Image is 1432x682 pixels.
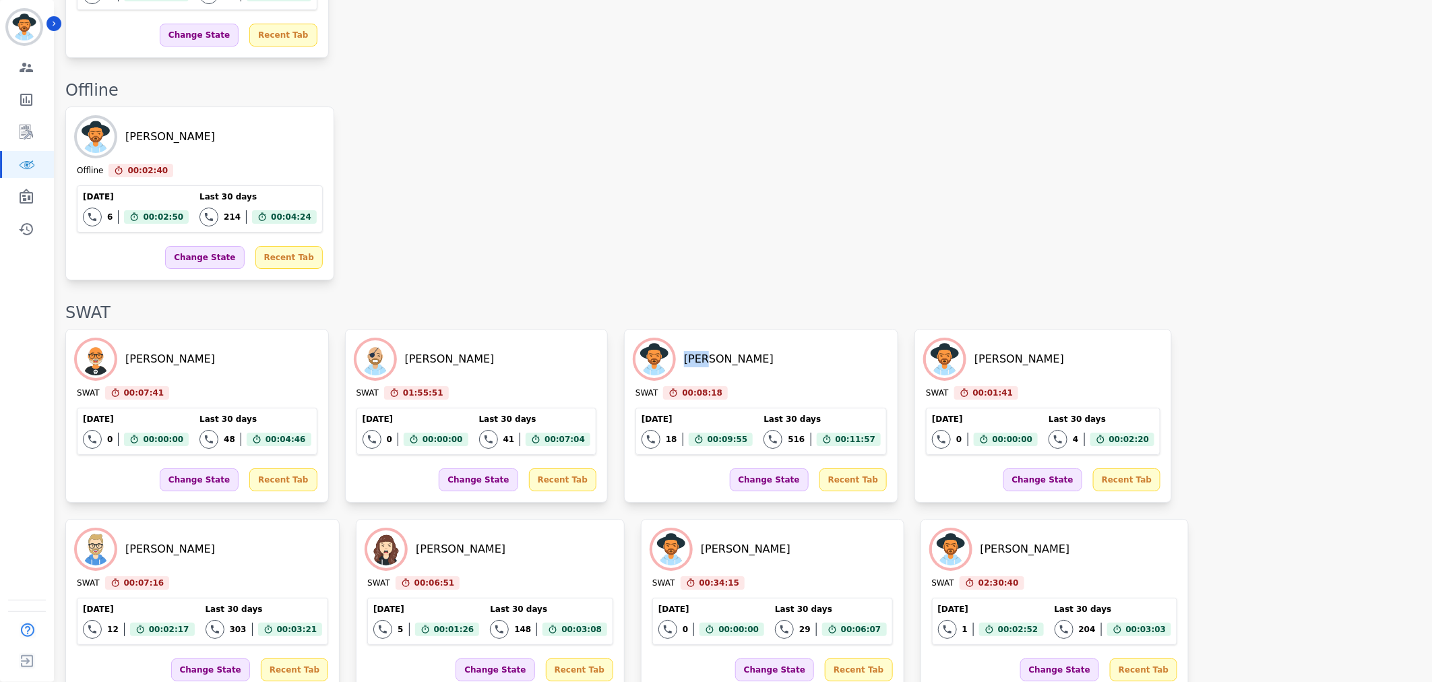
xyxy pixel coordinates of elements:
span: 02:30:40 [978,576,1019,590]
div: [DATE] [938,604,1044,615]
div: Recent Tab [546,658,613,681]
div: 0 [956,434,962,445]
div: 6 [107,212,113,222]
div: [PERSON_NAME] [125,129,215,145]
span: 00:07:04 [544,433,585,446]
div: [DATE] [932,414,1038,425]
div: Recent Tab [819,468,887,491]
div: 148 [514,624,531,635]
img: Bordered avatar [8,11,40,43]
div: Change State [735,658,814,681]
div: Last 30 days [1055,604,1172,615]
div: Last 30 days [775,604,886,615]
img: Avatar [652,530,690,568]
div: 48 [224,434,235,445]
div: [DATE] [83,191,189,202]
div: SWAT [77,578,99,590]
div: 0 [683,624,688,635]
div: [DATE] [642,414,753,425]
div: Recent Tab [255,246,323,269]
span: 00:00:00 [718,623,759,636]
span: 00:07:16 [124,576,164,590]
img: Avatar [77,118,115,156]
span: 01:55:51 [403,386,443,400]
img: Avatar [367,530,405,568]
div: Recent Tab [249,24,317,46]
div: 0 [107,434,113,445]
span: 00:04:24 [271,210,311,224]
div: Last 30 days [199,191,317,202]
div: 204 [1079,624,1096,635]
div: Change State [1020,658,1099,681]
div: [PERSON_NAME] [701,541,790,557]
div: Recent Tab [249,468,317,491]
div: [PERSON_NAME] [125,541,215,557]
div: Recent Tab [825,658,892,681]
span: 00:02:52 [998,623,1038,636]
div: Offline [77,165,103,177]
span: 00:02:17 [149,623,189,636]
div: [PERSON_NAME] [684,351,774,367]
div: SWAT [367,578,390,590]
div: Recent Tab [261,658,328,681]
img: Avatar [77,530,115,568]
div: Last 30 days [199,414,311,425]
div: 18 [666,434,677,445]
div: 516 [788,434,805,445]
div: Recent Tab [1093,468,1160,491]
span: 00:00:00 [993,433,1033,446]
div: [DATE] [83,414,189,425]
span: 00:08:18 [682,386,722,400]
div: Change State [165,246,244,269]
span: 00:11:57 [836,433,876,446]
div: SWAT [926,387,948,400]
span: 00:03:03 [1126,623,1166,636]
span: 00:00:00 [143,433,183,446]
div: SWAT [356,387,379,400]
div: [PERSON_NAME] [974,351,1064,367]
span: 00:03:21 [277,623,317,636]
div: [PERSON_NAME] [125,351,215,367]
div: SWAT [635,387,658,400]
div: Last 30 days [1049,414,1154,425]
div: Change State [160,24,239,46]
div: [DATE] [363,414,468,425]
div: Change State [730,468,809,491]
div: 5 [398,624,403,635]
span: 00:07:41 [124,386,164,400]
span: 00:01:41 [973,386,1014,400]
div: Last 30 days [764,414,881,425]
span: 00:06:51 [414,576,455,590]
span: 00:02:50 [143,210,183,224]
img: Avatar [77,340,115,378]
div: Recent Tab [1110,658,1177,681]
div: Change State [171,658,250,681]
div: [DATE] [658,604,764,615]
span: 00:03:08 [561,623,602,636]
div: 29 [799,624,811,635]
div: Offline [65,80,1419,101]
div: 214 [224,212,241,222]
div: 12 [107,624,119,635]
div: 303 [230,624,247,635]
div: Change State [439,468,518,491]
img: Avatar [635,340,673,378]
div: Last 30 days [206,604,323,615]
span: 00:34:15 [699,576,740,590]
div: SWAT [65,302,1419,323]
img: Avatar [356,340,394,378]
div: [DATE] [373,604,479,615]
div: [PERSON_NAME] [980,541,1070,557]
span: 00:02:20 [1109,433,1150,446]
div: 0 [387,434,392,445]
div: Last 30 days [490,604,607,615]
div: [PERSON_NAME] [416,541,505,557]
div: Last 30 days [479,414,590,425]
span: 00:06:07 [841,623,881,636]
div: [PERSON_NAME] [405,351,495,367]
div: SWAT [652,578,675,590]
div: SWAT [932,578,954,590]
span: 00:09:55 [708,433,748,446]
div: Change State [1003,468,1082,491]
div: 41 [503,434,515,445]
